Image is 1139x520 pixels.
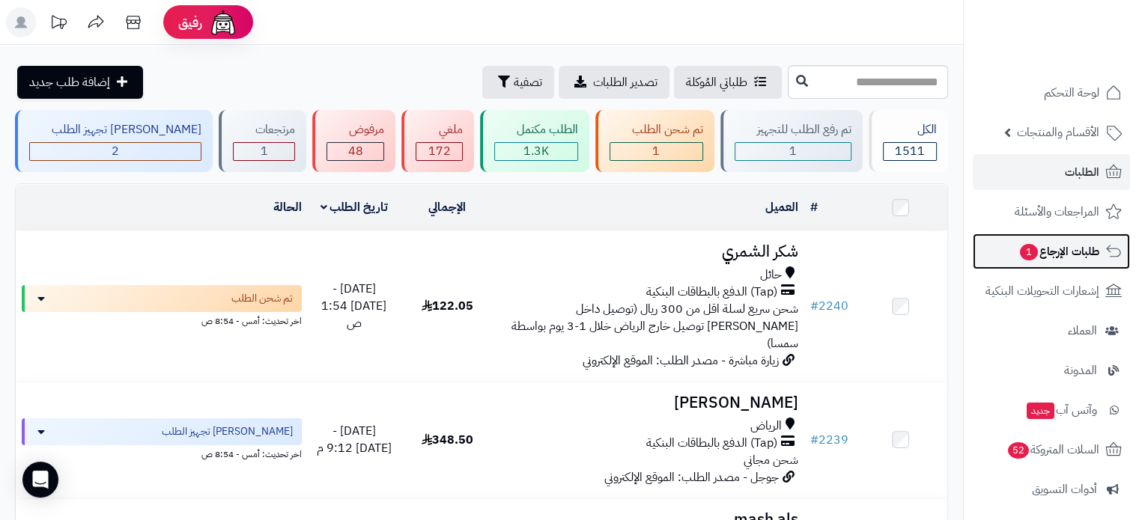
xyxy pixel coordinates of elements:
[233,121,295,138] div: مرتجعات
[973,352,1130,388] a: المدونة
[765,198,798,216] a: العميل
[398,110,476,172] a: ملغي 172
[22,462,58,498] div: Open Intercom Messenger
[973,313,1130,349] a: العملاء
[1032,479,1097,500] span: أدوات التسويق
[327,143,383,160] div: 48
[973,75,1130,111] a: لوحة التحكم
[178,13,202,31] span: رفيق
[1064,360,1097,381] span: المدونة
[604,468,779,486] span: جوجل - مصدر الطلب: الموقع الإلكتروني
[321,280,386,332] span: [DATE] - [DATE] 1:54 ص
[477,110,592,172] a: الطلب مكتمل 1.3K
[810,431,818,449] span: #
[428,142,450,160] span: 172
[1027,403,1054,419] span: جديد
[416,143,461,160] div: 172
[1037,27,1125,58] img: logo-2.png
[593,73,657,91] span: تصدير الطلبات
[973,194,1130,230] a: المراجعات والأسئلة
[686,73,747,91] span: طلباتي المُوكلة
[309,110,398,172] a: مرفوض 48
[646,435,777,452] span: (Tap) الدفع بالبطاقات البنكية
[208,7,238,37] img: ai-face.png
[810,297,848,315] a: #2240
[883,121,937,138] div: الكل
[499,394,798,412] h3: [PERSON_NAME]
[973,273,1130,309] a: إشعارات التحويلات البنكية
[610,121,703,138] div: تم شحن الطلب
[717,110,866,172] a: تم رفع الطلب للتجهيز 1
[973,154,1130,190] a: الطلبات
[789,142,797,160] span: 1
[30,143,201,160] div: 2
[416,121,462,138] div: ملغي
[973,432,1130,468] a: السلات المتروكة52
[482,66,554,99] button: تصفية
[646,284,777,301] span: (Tap) الدفع بالبطاقات البنكية
[494,121,578,138] div: الطلب مكتمل
[22,445,302,461] div: اخر تحديث: أمس - 8:54 ص
[326,121,384,138] div: مرفوض
[674,66,782,99] a: طلباتي المُوكلة
[1025,400,1097,420] span: وآتس آب
[317,422,392,457] span: [DATE] - [DATE] 9:12 م
[216,110,309,172] a: مرتجعات 1
[231,291,293,306] span: تم شحن الطلب
[422,431,473,449] span: 348.50
[428,198,466,216] a: الإجمالي
[810,431,848,449] a: #2239
[895,142,925,160] span: 1511
[162,424,293,439] span: [PERSON_NAME] تجهيز الطلب
[1019,243,1038,260] span: 1
[973,233,1130,269] a: طلبات الإرجاع1
[321,198,389,216] a: تاريخ الطلب
[499,243,798,260] h3: شكر الشمري
[1018,241,1099,262] span: طلبات الإرجاع
[744,451,798,469] span: شحن مجاني
[1006,439,1099,460] span: السلات المتروكة
[1068,320,1097,341] span: العملاء
[750,417,782,435] span: الرياض
[514,73,542,91] span: تصفية
[735,121,851,138] div: تم رفع الطلب للتجهيز
[760,266,782,284] span: حائل
[1017,122,1099,143] span: الأقسام والمنتجات
[273,198,302,216] a: الحالة
[866,110,951,172] a: الكل1511
[583,352,779,370] span: زيارة مباشرة - مصدر الطلب: الموقع الإلكتروني
[1044,82,1099,103] span: لوحة التحكم
[810,198,818,216] a: #
[652,142,660,160] span: 1
[234,143,294,160] div: 1
[985,281,1099,302] span: إشعارات التحويلات البنكية
[422,297,473,315] span: 122.05
[495,143,577,160] div: 1286
[973,392,1130,428] a: وآتس آبجديد
[523,142,549,160] span: 1.3K
[348,142,363,160] span: 48
[973,471,1130,507] a: أدوات التسويق
[1007,441,1030,459] span: 52
[17,66,143,99] a: إضافة طلب جديد
[261,142,268,160] span: 1
[735,143,851,160] div: 1
[1065,162,1099,183] span: الطلبات
[511,300,798,352] span: شحن سريع لسلة اقل من 300 ريال (توصيل داخل [PERSON_NAME] توصيل خارج الرياض خلال 1-3 يوم بواسطة سمسا)
[40,7,77,41] a: تحديثات المنصة
[559,66,669,99] a: تصدير الطلبات
[810,297,818,315] span: #
[592,110,717,172] a: تم شحن الطلب 1
[610,143,702,160] div: 1
[112,142,119,160] span: 2
[29,73,110,91] span: إضافة طلب جديد
[1015,201,1099,222] span: المراجعات والأسئلة
[29,121,201,138] div: [PERSON_NAME] تجهيز الطلب
[12,110,216,172] a: [PERSON_NAME] تجهيز الطلب 2
[22,312,302,328] div: اخر تحديث: أمس - 8:54 ص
